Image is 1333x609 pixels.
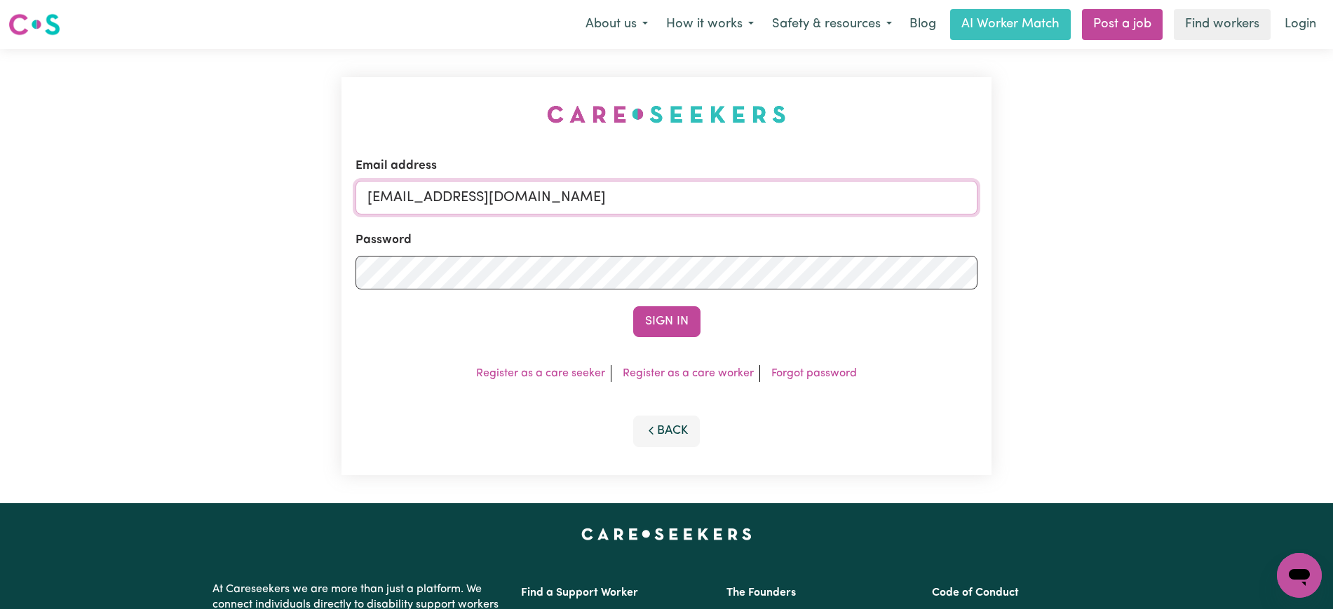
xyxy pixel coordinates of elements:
a: Find workers [1174,9,1271,40]
button: Safety & resources [763,10,901,39]
img: Careseekers logo [8,12,60,37]
a: Careseekers logo [8,8,60,41]
a: Find a Support Worker [521,587,638,598]
a: Post a job [1082,9,1163,40]
a: Forgot password [771,368,857,379]
a: Register as a care seeker [476,368,605,379]
button: About us [576,10,657,39]
a: Login [1276,9,1325,40]
button: How it works [657,10,763,39]
input: Email address [356,181,977,214]
a: AI Worker Match [950,9,1071,40]
button: Sign In [633,306,701,337]
label: Password [356,231,412,249]
label: Email address [356,157,437,175]
iframe: Button to launch messaging window [1277,553,1322,598]
button: Back [633,416,701,446]
a: Code of Conduct [932,587,1019,598]
a: Register as a care worker [623,368,754,379]
a: Blog [901,9,945,40]
a: Careseekers home page [581,528,752,540]
a: The Founders [726,587,796,598]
